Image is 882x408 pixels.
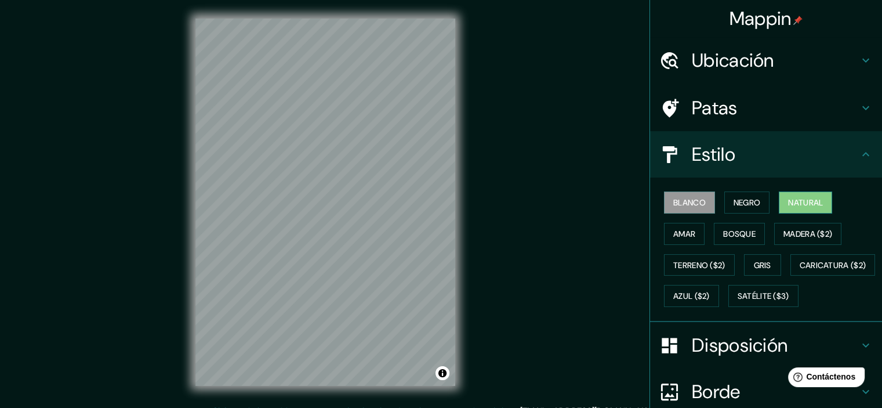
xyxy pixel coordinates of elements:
[692,96,738,120] font: Patas
[664,223,705,245] button: Amar
[435,366,449,380] button: Activar o desactivar atribución
[734,197,761,208] font: Negro
[673,260,725,270] font: Terreno ($2)
[664,192,715,214] button: Blanco
[673,197,706,208] font: Blanco
[800,260,866,270] font: Caricatura ($2)
[692,142,735,167] font: Estilo
[793,16,803,25] img: pin-icon.png
[723,229,756,239] font: Bosque
[744,254,781,276] button: Gris
[754,260,771,270] font: Gris
[650,37,882,84] div: Ubicación
[692,333,787,358] font: Disposición
[714,223,765,245] button: Bosque
[774,223,841,245] button: Madera ($2)
[729,6,792,31] font: Mappin
[195,19,455,386] canvas: Mapa
[779,192,832,214] button: Natural
[673,229,695,239] font: Amar
[783,229,832,239] font: Madera ($2)
[664,285,719,307] button: Azul ($2)
[664,254,735,276] button: Terreno ($2)
[692,380,741,404] font: Borde
[790,254,876,276] button: Caricatura ($2)
[650,131,882,178] div: Estilo
[650,322,882,369] div: Disposición
[724,192,770,214] button: Negro
[788,197,823,208] font: Natural
[738,291,789,302] font: Satélite ($3)
[650,85,882,131] div: Patas
[728,285,798,307] button: Satélite ($3)
[673,291,710,302] font: Azul ($2)
[779,363,869,395] iframe: Lanzador de widgets de ayuda
[692,48,774,73] font: Ubicación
